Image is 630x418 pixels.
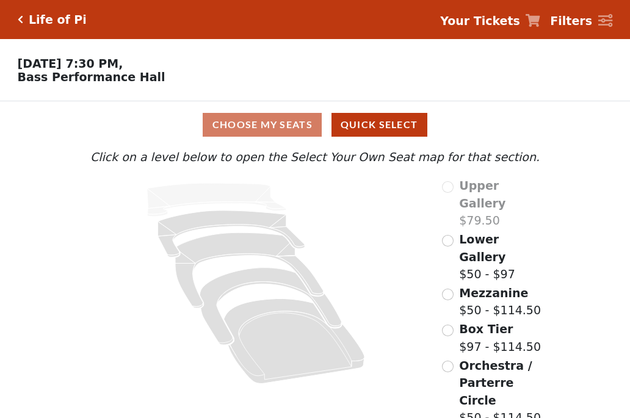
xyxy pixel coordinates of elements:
span: Lower Gallery [459,232,505,264]
a: Your Tickets [440,12,540,30]
button: Quick Select [331,113,427,137]
label: $79.50 [459,177,543,229]
path: Upper Gallery - Seats Available: 0 [147,183,286,217]
a: Filters [550,12,612,30]
span: Mezzanine [459,286,528,300]
label: $50 - $114.50 [459,284,541,319]
label: $50 - $97 [459,231,543,283]
strong: Filters [550,14,592,27]
p: Click on a level below to open the Select Your Own Seat map for that section. [87,148,543,166]
label: $97 - $114.50 [459,320,541,355]
span: Orchestra / Parterre Circle [459,359,532,407]
path: Orchestra / Parterre Circle - Seats Available: 35 [224,299,365,384]
path: Lower Gallery - Seats Available: 167 [158,211,305,257]
span: Box Tier [459,322,513,336]
strong: Your Tickets [440,14,520,27]
h5: Life of Pi [29,13,87,27]
a: Click here to go back to filters [18,15,23,24]
span: Upper Gallery [459,179,505,210]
